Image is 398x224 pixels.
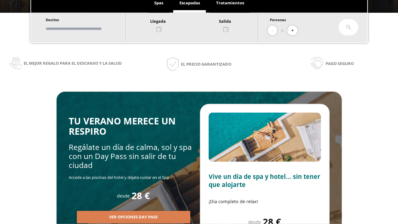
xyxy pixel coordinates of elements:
img: Slide2.BHA6Qswy.webp [209,113,321,162]
span: Pago seguro [326,60,354,67]
button: - [268,26,277,36]
span: El precio garantizado [181,61,231,68]
span: Accede a las piscinas del hotel y déjate cuidar en el Spa [69,175,169,180]
span: Vive un día de spa y hotel... sin tener que alojarte [209,172,320,189]
span: 0 [281,27,283,34]
span: Personas [270,17,286,22]
a: Ver opciones Day Pass [77,214,190,220]
button: + [287,26,298,36]
button: Ver opciones Day Pass [77,211,190,223]
span: ¡Día completo de relax! [209,198,258,204]
span: 28 € [132,191,150,201]
span: desde [117,193,130,199]
span: Regálate un día de calma, sol y spa con un Day Pass sin salir de tu ciudad [69,142,192,170]
span: El mejor regalo para el descanso y la salud [24,60,122,67]
span: Destino [46,17,59,22]
span: TU VERANO MERECE UN RESPIRO [69,115,176,138]
span: Ver opciones Day Pass [109,214,158,220]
